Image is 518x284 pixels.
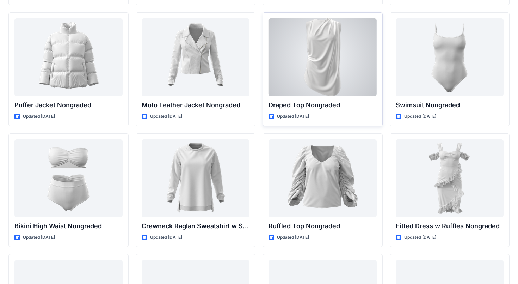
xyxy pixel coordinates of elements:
p: Updated [DATE] [150,234,182,241]
p: Updated [DATE] [23,113,55,120]
a: Ruffled Top Nongraded [269,139,377,217]
a: Swimsuit Nongraded [396,18,504,96]
a: Crewneck Raglan Sweatshirt w Slits Nongraded [142,139,250,217]
p: Updated [DATE] [150,113,182,120]
p: Moto Leather Jacket Nongraded [142,100,250,110]
p: Swimsuit Nongraded [396,100,504,110]
p: Updated [DATE] [404,113,436,120]
a: Puffer Jacket Nongraded [14,18,123,96]
p: Ruffled Top Nongraded [269,221,377,231]
a: Bikini High Waist Nongraded [14,139,123,217]
a: Fitted Dress w Ruffles Nongraded [396,139,504,217]
a: Draped Top Nongraded [269,18,377,96]
p: Puffer Jacket Nongraded [14,100,123,110]
p: Crewneck Raglan Sweatshirt w Slits Nongraded [142,221,250,231]
p: Updated [DATE] [277,234,309,241]
a: Moto Leather Jacket Nongraded [142,18,250,96]
p: Draped Top Nongraded [269,100,377,110]
p: Fitted Dress w Ruffles Nongraded [396,221,504,231]
p: Bikini High Waist Nongraded [14,221,123,231]
p: Updated [DATE] [277,113,309,120]
p: Updated [DATE] [404,234,436,241]
p: Updated [DATE] [23,234,55,241]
